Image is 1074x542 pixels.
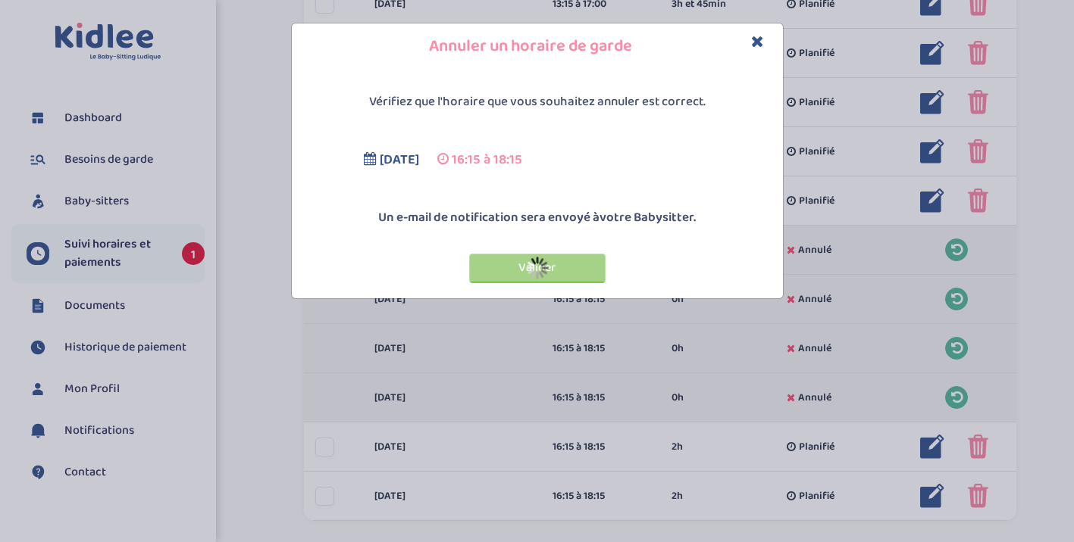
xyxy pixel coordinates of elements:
span: [DATE] [380,149,419,170]
span: votre Babysitter. [600,207,696,228]
img: loader_sticker.gif [526,257,549,279]
span: 16:15 à 18:15 [452,149,522,170]
button: Close [751,33,764,51]
p: Vérifiez que l'horaire que vous souhaitez annuler est correct. [296,92,779,112]
h4: Annuler un horaire de garde [303,35,772,58]
p: Un e-mail de notification sera envoyé à [296,208,779,228]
